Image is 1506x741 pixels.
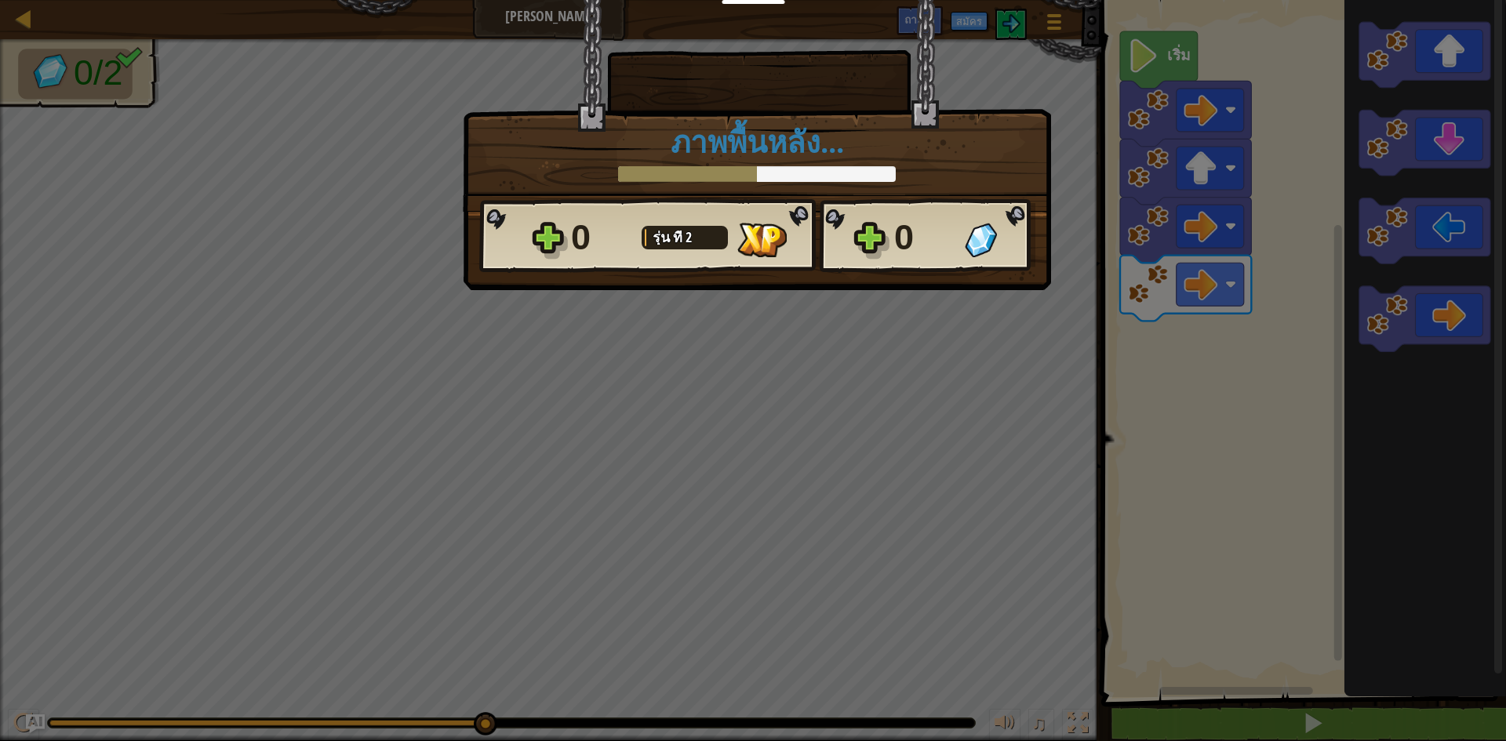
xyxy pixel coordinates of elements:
font: 0 [894,217,914,257]
img: XP ที่ได้รับ [737,223,787,257]
font: ภาพพื้นหลัง... [671,121,844,162]
font: 2 [686,227,692,247]
img: อัญมณีที่จะมาถึง [965,223,997,257]
font: 0 [571,217,591,257]
font: รุ่น ที่ [653,227,682,247]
